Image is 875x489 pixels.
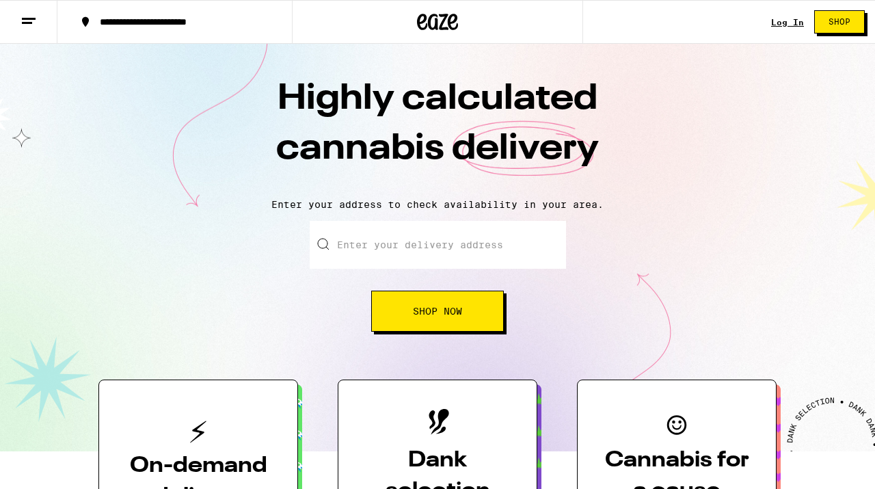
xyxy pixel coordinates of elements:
[310,221,566,269] input: Enter your delivery address
[371,291,504,332] button: Shop Now
[771,18,804,27] a: Log In
[804,10,875,34] a: Shop
[814,10,865,34] button: Shop
[14,199,861,210] p: Enter your address to check availability in your area.
[413,306,462,316] span: Shop Now
[198,75,677,188] h1: Highly calculated cannabis delivery
[829,18,850,26] span: Shop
